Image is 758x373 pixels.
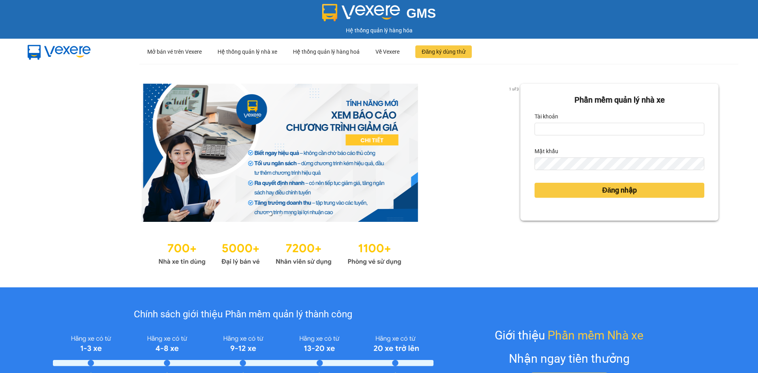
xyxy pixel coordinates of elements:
span: Phần mềm Nhà xe [548,326,644,345]
label: Mật khẩu [535,145,558,157]
div: Hệ thống quản lý nhà xe [218,39,277,64]
p: 1 of 3 [507,84,520,94]
div: Phần mềm quản lý nhà xe [535,94,704,106]
div: Nhận ngay tiền thưởng [509,349,630,368]
img: mbUUG5Q.png [20,39,99,65]
div: Hệ thống quản lý hàng hoá [293,39,360,64]
button: Đăng nhập [535,183,704,198]
span: GMS [406,6,436,21]
span: Đăng nhập [602,185,637,196]
div: Giới thiệu [495,326,644,345]
a: GMS [322,12,436,18]
div: Hệ thống quản lý hàng hóa [2,26,756,35]
span: Đăng ký dùng thử [422,47,465,56]
img: logo 2 [322,4,400,21]
button: next slide / item [509,84,520,222]
input: Mật khẩu [535,157,704,170]
li: slide item 1 [269,212,272,216]
div: Về Vexere [375,39,400,64]
li: slide item 3 [288,212,291,216]
input: Tài khoản [535,123,704,135]
div: Chính sách giới thiệu Phần mềm quản lý thành công [53,307,433,322]
label: Tài khoản [535,110,558,123]
button: Đăng ký dùng thử [415,45,472,58]
li: slide item 2 [278,212,281,216]
img: Statistics.png [158,238,402,268]
div: Mở bán vé trên Vexere [147,39,202,64]
button: previous slide / item [39,84,51,222]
